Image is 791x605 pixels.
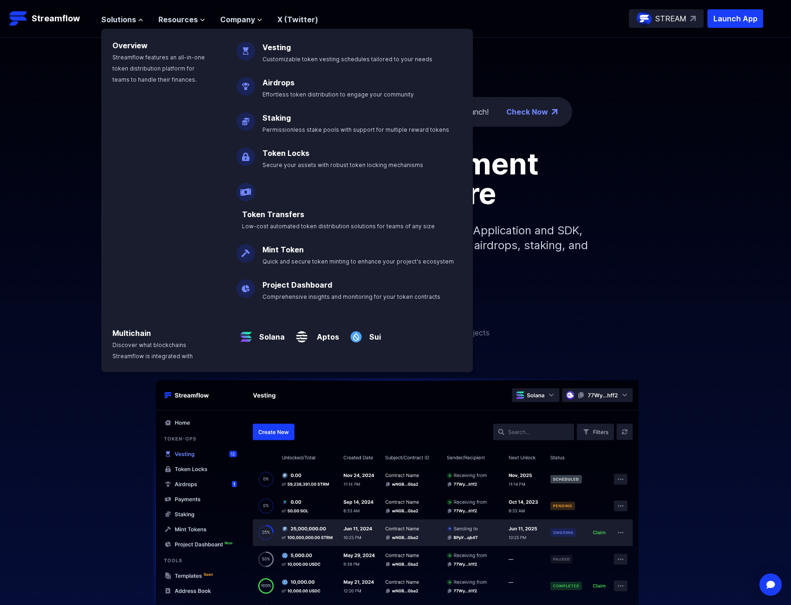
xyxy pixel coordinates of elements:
button: Resources [158,14,205,25]
a: Token Locks [262,148,309,158]
img: top-right-arrow.png [552,109,557,115]
img: streamflow-logo-circle.png [637,11,652,26]
button: Solutions [101,14,144,25]
a: Token Transfers [242,210,304,219]
img: Payroll [236,175,255,201]
a: Streamflow [9,9,92,28]
a: X (Twitter) [277,15,318,24]
img: Solana [236,320,255,346]
span: Quick and secure token minting to enhance your project's ecosystem [262,258,454,265]
span: Customizable token vesting schedules tailored to your needs [262,56,432,63]
div: Open Intercom Messenger [759,573,782,596]
span: Streamflow features an all-in-one token distribution platform for teams to handle their finances. [112,54,205,83]
span: Effortless token distribution to engage your community [262,91,414,98]
a: Mint Token [262,245,304,254]
img: Streamflow Logo [9,9,28,28]
span: Solutions [101,14,136,25]
a: Aptos [311,324,339,342]
span: Discover what blockchains Streamflow is integrated with [112,341,193,360]
img: Airdrops [236,70,255,96]
img: Mint Token [236,237,255,263]
img: Vesting [236,34,255,60]
a: Airdrops [262,78,294,87]
a: Project Dashboard [262,280,332,290]
a: Overview [112,41,148,50]
span: Low-cost automated token distribution solutions for teams of any size [242,223,435,230]
img: Sui [346,320,366,346]
a: Vesting [262,43,291,52]
a: Solana [255,324,285,342]
img: Token Locks [236,140,255,166]
a: Check Now [506,106,548,117]
span: Comprehensive insights and monitoring for your token contracts [262,293,440,300]
img: Aptos [292,320,311,346]
span: Permissionless stake pools with support for multiple reward tokens [262,126,449,133]
img: Project Dashboard [236,272,255,298]
a: Multichain [112,328,151,338]
a: STREAM [629,9,704,28]
img: Staking [236,105,255,131]
a: Sui [366,324,381,342]
p: Streamflow [32,12,80,25]
span: Company [220,14,255,25]
img: top-right-arrow.svg [690,16,696,21]
button: Launch App [707,9,763,28]
span: Resources [158,14,198,25]
p: STREAM [655,13,686,24]
a: Staking [262,113,291,122]
button: Company [220,14,262,25]
span: Secure your assets with robust token locking mechanisms [262,161,423,168]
